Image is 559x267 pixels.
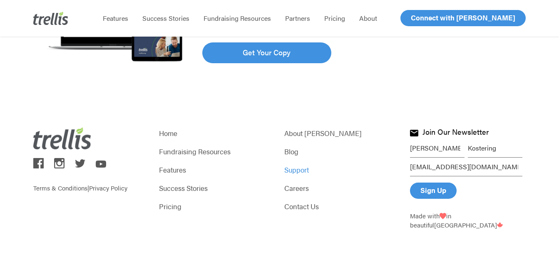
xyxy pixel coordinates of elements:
[54,158,65,168] img: trellis on instagram
[410,211,526,230] p: Made with in beautiful
[422,128,489,138] h4: Join Our Newsletter
[434,220,503,229] span: [GEOGRAPHIC_DATA]
[96,161,106,168] img: trellis on youtube
[284,146,400,157] a: Blog
[411,12,515,22] span: Connect with [PERSON_NAME]
[410,130,418,136] img: Join Trellis Newsletter
[352,14,384,22] a: About
[33,171,149,193] p: |
[284,200,400,212] a: Contact Us
[142,13,189,23] span: Success Stories
[33,12,68,25] img: Trellis
[410,158,522,176] input: Enter your email address
[497,222,503,228] img: Trellis - Canada
[400,10,526,26] a: Connect with [PERSON_NAME]
[159,200,275,212] a: Pricing
[440,213,446,219] img: Love From Trellis
[159,127,275,139] a: Home
[284,164,400,176] a: Support
[317,14,352,22] a: Pricing
[103,13,128,23] span: Features
[33,183,87,192] a: Terms & Conditions
[284,182,400,194] a: Careers
[159,164,275,176] a: Features
[75,159,85,168] img: trellis on twitter
[159,146,275,157] a: Fundraising Resources
[204,13,271,23] span: Fundraising Resources
[410,139,465,158] input: First Name
[96,14,135,22] a: Features
[135,14,196,22] a: Success Stories
[33,158,44,168] img: trellis on facebook
[285,13,310,23] span: Partners
[89,183,127,192] a: Privacy Policy
[278,14,317,22] a: Partners
[359,13,377,23] span: About
[410,183,457,199] input: Sign Up
[159,182,275,194] a: Success Stories
[196,14,278,22] a: Fundraising Resources
[468,139,522,158] input: Last Name
[202,42,331,63] a: Get Your Copy
[33,127,92,149] img: Trellis Logo
[284,127,400,139] a: About [PERSON_NAME]
[324,13,345,23] span: Pricing
[243,47,291,58] span: Get Your Copy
